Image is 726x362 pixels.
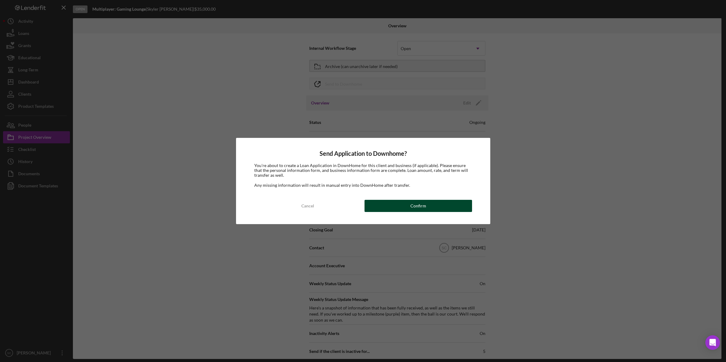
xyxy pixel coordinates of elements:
span: Any missing information will result in manual entry into DownHome after transfer. [254,183,410,188]
div: Cancel [301,200,314,212]
h4: Send Application to Downhome? [254,150,472,157]
div: Confirm [410,200,426,212]
button: Confirm [365,200,472,212]
button: Cancel [254,200,362,212]
div: Open Intercom Messenger [705,335,720,350]
span: You're about to create a Loan Application in DownHome for this client and business (if applicable... [254,163,468,178]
